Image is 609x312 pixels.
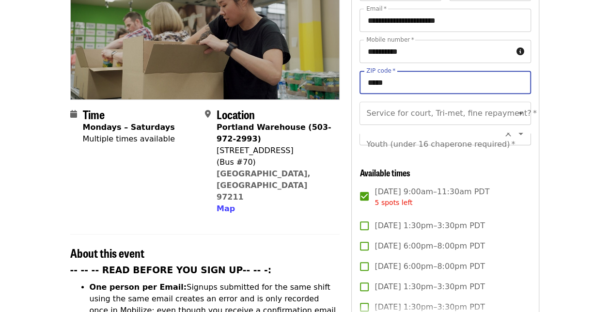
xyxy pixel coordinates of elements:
input: Mobile number [359,40,512,63]
input: Email [359,9,531,32]
strong: Portland Warehouse (503-972-2993) [217,123,331,143]
i: circle-info icon [516,47,524,56]
span: Location [217,106,255,123]
button: Map [217,203,235,215]
div: (Bus #70) [217,156,332,168]
span: Map [217,204,235,213]
i: map-marker-alt icon [205,109,211,119]
span: [DATE] 9:00am–11:30am PDT [375,186,489,208]
button: Clear [501,127,515,140]
label: Mobile number [366,37,414,43]
span: Time [83,106,105,123]
strong: -- -- -- READ BEFORE YOU SIGN UP-- -- -: [70,265,272,275]
i: calendar icon [70,109,77,119]
input: ZIP code [359,71,531,94]
span: [DATE] 6:00pm–8:00pm PDT [375,261,484,272]
div: Multiple times available [83,133,175,145]
button: Open [514,107,528,120]
button: Open [514,127,528,140]
div: [STREET_ADDRESS] [217,145,332,156]
strong: One person per Email: [90,282,187,292]
a: [GEOGRAPHIC_DATA], [GEOGRAPHIC_DATA] 97211 [217,169,311,202]
span: 5 spots left [375,199,412,206]
span: About this event [70,244,144,261]
label: Email [366,6,387,12]
span: Available times [359,166,410,179]
strong: Mondays – Saturdays [83,123,175,132]
span: [DATE] 1:30pm–3:30pm PDT [375,281,484,293]
span: [DATE] 1:30pm–3:30pm PDT [375,220,484,232]
span: [DATE] 6:00pm–8:00pm PDT [375,240,484,252]
label: ZIP code [366,68,395,74]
